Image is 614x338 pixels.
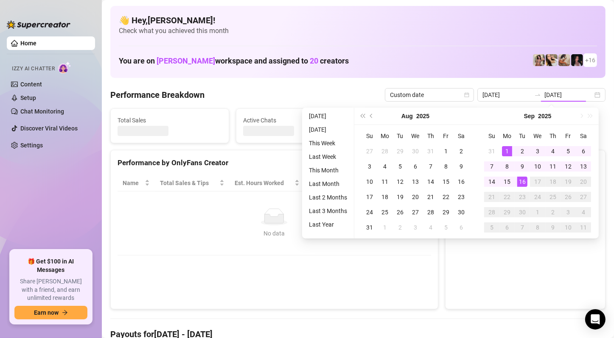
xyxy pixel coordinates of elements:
[20,142,43,149] a: Settings
[310,178,350,188] span: Sales / Hour
[558,54,570,66] img: Kayla (@kaylathaylababy)
[571,54,583,66] img: Baby (@babyyyybellaa)
[119,56,349,66] h1: You are on workspace and assigned to creators
[482,90,531,100] input: Start date
[118,157,431,169] div: Performance by OnlyFans Creator
[585,309,606,330] div: Open Intercom Messenger
[243,116,348,125] span: Active Chats
[20,94,36,101] a: Setup
[118,116,222,125] span: Total Sales
[155,175,230,191] th: Total Sales & Tips
[534,91,541,98] span: to
[12,65,55,73] span: Izzy AI Chatter
[118,175,155,191] th: Name
[14,277,87,302] span: Share [PERSON_NAME] with a friend, and earn unlimited rewards
[110,89,205,101] h4: Performance Breakdown
[544,90,593,100] input: End date
[126,229,423,238] div: No data
[452,157,598,169] div: Sales by OnlyFans Creator
[361,175,431,191] th: Chat Conversion
[157,56,215,65] span: [PERSON_NAME]
[20,81,42,88] a: Content
[7,20,70,29] img: logo-BBDzfeDw.svg
[585,55,595,65] span: + 16
[20,125,78,132] a: Discover Viral Videos
[20,40,36,47] a: Home
[20,108,64,115] a: Chat Monitoring
[34,309,59,316] span: Earn now
[464,92,469,97] span: calendar
[310,56,318,65] span: 20
[369,116,473,125] span: Messages Sent
[62,310,68,316] span: arrow-right
[235,178,293,188] div: Est. Hours Worked
[123,178,143,188] span: Name
[58,61,71,74] img: AI Chatter
[119,14,597,26] h4: 👋 Hey, [PERSON_NAME] !
[160,178,218,188] span: Total Sales & Tips
[119,26,597,36] span: Check what you achieved this month
[390,89,469,101] span: Custom date
[366,178,419,188] span: Chat Conversion
[305,175,362,191] th: Sales / Hour
[546,54,558,66] img: Avry (@avryjennerfree)
[14,306,87,319] button: Earn nowarrow-right
[533,54,545,66] img: Avry (@avryjennervip)
[14,258,87,274] span: 🎁 Get $100 in AI Messages
[534,91,541,98] span: swap-right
